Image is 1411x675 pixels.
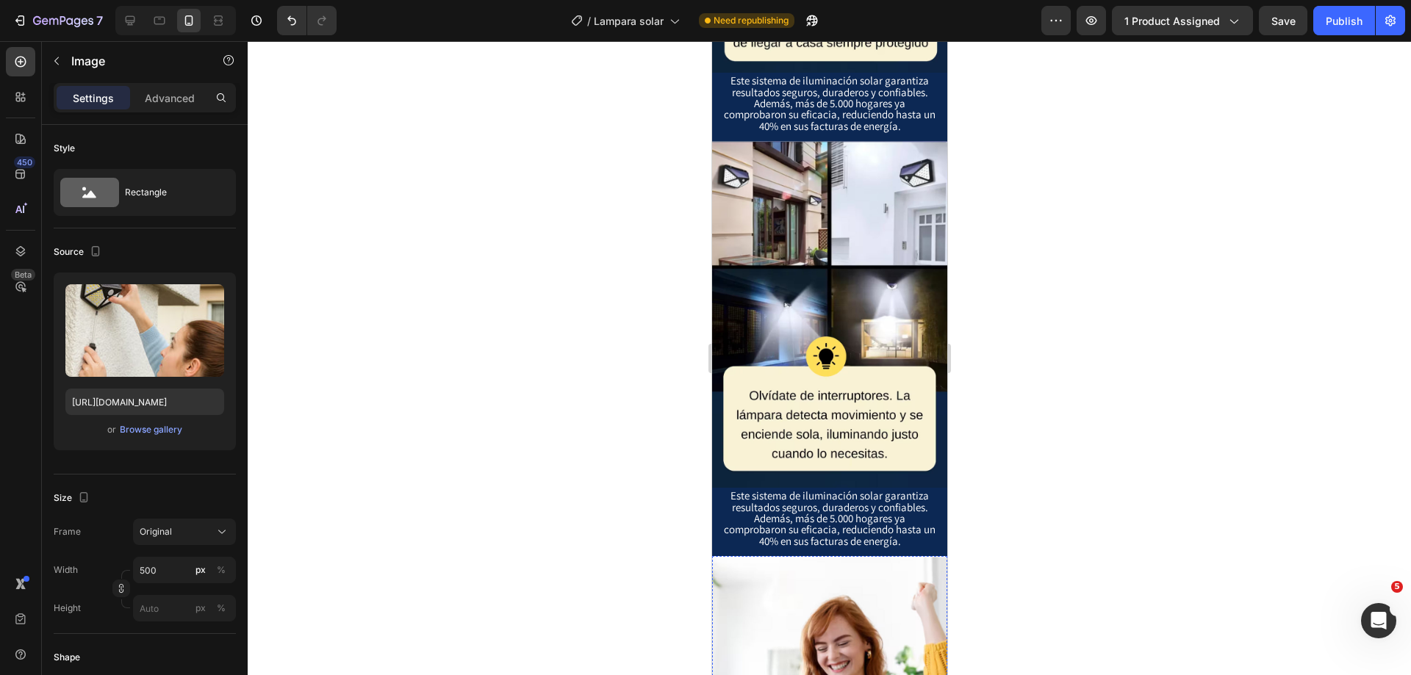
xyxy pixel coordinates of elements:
iframe: Design area [712,41,947,675]
span: or [107,421,116,438]
div: Undo/Redo [277,6,337,35]
p: Settings [73,90,114,106]
p: Image [71,52,196,70]
p: Advanced [145,90,195,106]
button: Original [133,519,236,545]
button: % [192,561,209,579]
span: Save [1271,15,1296,27]
div: Browse gallery [120,423,182,436]
div: 450 [14,156,35,168]
button: px [212,561,230,579]
button: px [212,599,230,617]
span: 5 [1391,581,1403,593]
label: Height [54,602,81,615]
div: Rectangle [125,176,215,209]
span: Lampara solar [594,13,664,29]
div: Size [54,488,93,508]
div: Beta [11,269,35,281]
div: Style [54,142,75,155]
button: Publish [1313,6,1375,35]
span: 1 product assigned [1124,13,1220,29]
button: % [192,599,209,617]
iframe: Intercom live chat [1361,603,1396,638]
div: px [195,563,206,577]
input: px% [133,557,236,583]
label: Frame [54,525,81,538]
span: Original [140,525,172,538]
button: Save [1259,6,1307,35]
div: Source [54,242,104,262]
span: Need republishing [714,14,789,27]
div: % [217,563,226,577]
div: Shape [54,651,80,664]
input: px% [133,595,236,621]
button: 7 [6,6,109,35]
button: 1 product assigned [1112,6,1253,35]
div: % [217,602,226,615]
img: preview-image [65,284,224,377]
span: / [587,13,591,29]
p: 7 [96,12,103,29]
div: px [195,602,206,615]
div: Publish [1326,13,1362,29]
button: Browse gallery [119,422,183,437]
input: https://example.com/image.jpg [65,389,224,415]
label: Width [54,563,78,577]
